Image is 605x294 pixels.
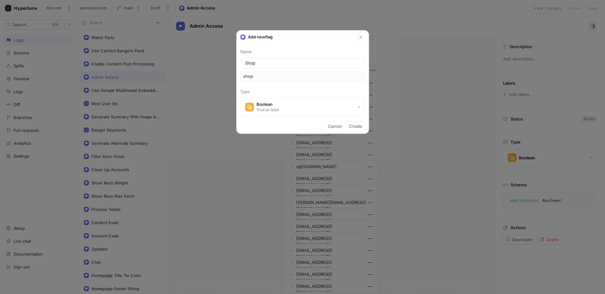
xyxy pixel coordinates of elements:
[240,98,365,116] button: BooleanTrue or false
[256,107,279,112] div: True or false
[240,89,365,95] p: Type
[349,124,362,128] span: Create
[256,102,279,107] div: Boolean
[347,122,365,131] button: Create
[245,60,360,66] input: Enter a name for this flag
[248,34,273,40] p: Add new flag
[326,122,344,131] button: Cancel
[328,124,342,128] span: Cancel
[240,49,365,55] p: Name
